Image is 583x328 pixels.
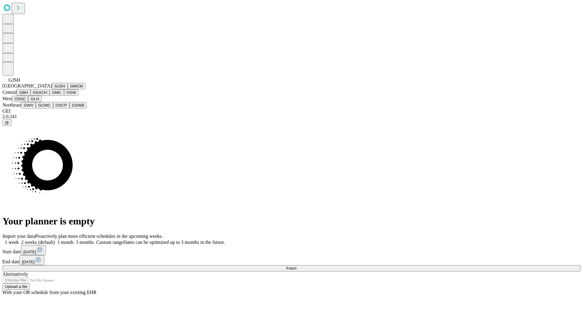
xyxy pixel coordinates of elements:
[2,255,581,265] div: End date
[36,102,53,108] button: GCMC
[21,240,55,245] span: 2 weeks (default)
[12,96,29,102] button: OSSC
[5,240,19,245] span: 1 week
[2,119,12,126] button: @
[2,90,17,95] span: Central
[286,266,296,271] span: Fetch
[22,260,35,264] span: [DATE]
[28,96,41,102] button: GLH
[2,245,581,255] div: Start date
[2,283,30,290] button: Upload a file
[2,83,52,88] span: [GEOGRAPHIC_DATA]
[64,89,79,96] button: OSW
[53,102,70,108] button: OSCP
[68,83,85,89] button: GMCM
[123,240,225,245] span: Dates can be optimized up to 3 months in the future.
[2,114,581,119] div: 2.0.241
[52,83,68,89] button: GJSH
[2,265,581,272] button: Fetch
[21,245,46,255] button: [DATE]
[30,89,49,96] button: GSACH
[49,89,64,96] button: GMC
[57,240,73,245] span: 1 month
[23,250,36,254] span: [DATE]
[9,77,20,83] span: GJSH
[2,108,581,114] div: GEI
[70,102,87,108] button: GSWB
[17,89,30,96] button: GBH
[96,240,123,245] span: Custom range
[2,272,28,277] span: Alternatively
[2,290,97,295] span: With your OR schedule from your existing EHR
[2,96,12,101] span: West
[2,234,35,239] span: Import your data
[2,216,581,227] h1: Your planner is empty
[2,102,21,108] span: Northeast
[35,234,163,239] span: Proactively plan more efficient schedules in the upcoming weeks.
[19,255,44,265] button: [DATE]
[5,120,9,125] span: @
[76,240,94,245] span: 3 months
[21,102,36,108] button: GWV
